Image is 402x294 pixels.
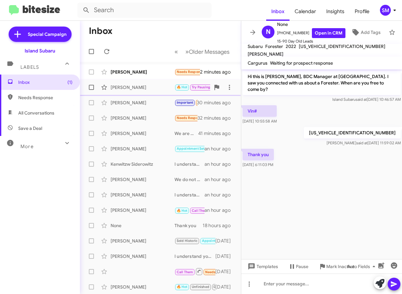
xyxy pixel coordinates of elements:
[327,140,401,145] span: [PERSON_NAME] [DATE] 11:59:02 AM
[174,176,205,183] div: We do not currently have any 2026 models in stock, however they are incoming. If you would like y...
[243,162,273,167] span: [DATE] 6:11:03 PM
[361,27,381,38] span: Add Tags
[215,253,236,259] div: [DATE]
[203,222,236,229] div: 18 hours ago
[205,270,232,274] span: Needs Response
[111,115,174,121] div: [PERSON_NAME]
[111,69,174,75] div: [PERSON_NAME]
[177,100,193,105] span: Important
[321,2,350,21] a: Insights
[266,2,290,21] a: Inbox
[177,285,188,289] span: 🔥 Hot
[350,2,375,21] a: Profile
[174,48,178,56] span: «
[111,146,174,152] div: [PERSON_NAME]
[111,192,174,198] div: [PERSON_NAME]
[174,192,205,198] div: I understand! When you’re finished driving, feel free to message me. We can schedule a time for y...
[174,267,215,275] div: Inbound Call
[111,253,174,259] div: [PERSON_NAME]
[174,99,197,106] div: Thanks much!
[198,130,236,137] div: 41 minutes ago
[265,44,283,49] span: Forester
[266,27,271,37] span: N
[174,237,215,244] div: Ok thank you 😊
[174,145,205,152] div: Great! If you have any questions or need assistance, feel free to reach out.
[18,79,73,85] span: Inbox
[205,192,236,198] div: an hour ago
[326,261,354,272] span: Mark Inactive
[200,69,236,75] div: 2 minutes ago
[192,209,208,213] span: Call Them
[177,239,198,243] span: Sold Historic
[111,284,174,290] div: [PERSON_NAME]
[177,209,188,213] span: 🔥 Hot
[171,45,182,58] button: Previous
[283,261,313,272] button: Pause
[243,71,401,95] p: Hi this is [PERSON_NAME], BDC Manager at [GEOGRAPHIC_DATA]. I saw you connected with us about a F...
[18,94,73,101] span: Needs Response
[174,114,197,122] div: Thank you. We will be in touch.
[205,176,236,183] div: an hour ago
[177,70,204,74] span: Needs Response
[205,161,236,167] div: an hour ago
[277,20,345,28] span: None
[182,45,233,58] button: Next
[111,161,174,167] div: Kenwitzw Siderowitz
[28,31,66,37] span: Special Campaign
[9,27,72,42] a: Special Campaign
[18,110,54,116] span: All Conversations
[20,144,34,149] span: More
[375,5,395,16] button: SM
[67,79,73,85] span: (1)
[177,116,204,120] span: Needs Response
[185,48,189,56] span: »
[304,127,401,139] p: [US_VEHICLE_IDENTIFICATION_NUMBER]
[356,97,367,102] span: said at
[299,44,385,49] span: [US_VEHICLE_IDENTIFICATION_NUMBER]
[20,64,39,70] span: Labels
[243,149,274,160] p: Thank you
[313,261,359,272] button: Mark Inactive
[215,284,236,290] div: [DATE]
[205,207,236,213] div: an hour ago
[213,285,226,289] span: Deposit
[174,68,200,75] div: We could find a day in early October if we have a quote available for the price
[312,28,345,38] a: Open in CRM
[111,207,174,213] div: [PERSON_NAME]
[277,28,345,38] span: [PHONE_NUMBER]
[77,3,212,18] input: Search
[25,48,55,54] div: Island Subaru
[111,176,174,183] div: [PERSON_NAME]
[111,222,174,229] div: None
[174,222,203,229] div: Thank you
[243,105,277,117] p: Vin#
[248,44,263,49] span: Subaru
[192,285,209,289] span: Unfinished
[290,2,321,21] a: Calendar
[111,84,174,91] div: [PERSON_NAME]
[174,253,215,259] div: I understand you're looking for pricing information. To provide the best assistance, it's ideal t...
[205,146,236,152] div: an hour ago
[171,45,233,58] nav: Page navigation example
[342,261,383,272] button: Auto Fields
[248,60,267,66] span: Cargurus
[174,130,198,137] div: We are hoping sometimes in the fall!
[174,206,205,214] div: Inbound Call
[89,26,112,36] h1: Inbox
[197,99,236,106] div: 30 minutes ago
[215,268,236,275] div: [DATE]
[174,161,205,167] div: I understand! If you're considering selling your vehicle instead, please let me know. We can sche...
[197,115,236,121] div: 32 minutes ago
[332,97,401,102] span: Island Subaru [DATE] 10:46:57 AM
[286,44,296,49] span: 2022
[270,60,333,66] span: Waiting for prospect response
[347,261,378,272] span: Auto Fields
[111,238,174,244] div: [PERSON_NAME]
[111,130,174,137] div: [PERSON_NAME]
[111,99,174,106] div: [PERSON_NAME]
[174,83,210,91] div: Thank you!
[192,85,210,89] span: Try Pausing
[246,261,278,272] span: Templates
